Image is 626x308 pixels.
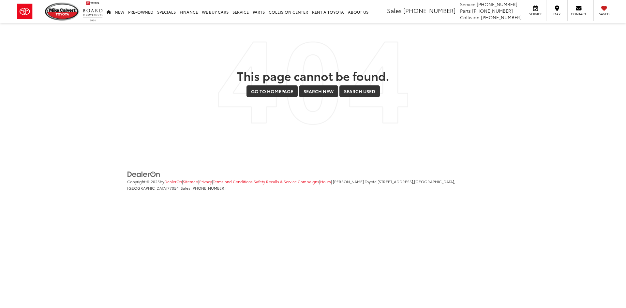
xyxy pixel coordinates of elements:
[183,179,198,184] a: Sitemap
[127,171,160,178] img: DealerOn
[320,179,331,184] a: Hours
[460,1,475,7] span: Service
[213,179,253,184] a: Terms and Conditions
[378,179,414,184] span: [STREET_ADDRESS],
[403,6,455,15] span: [PHONE_NUMBER]
[299,85,338,97] a: Search New
[481,14,522,21] span: [PHONE_NUMBER]
[319,179,331,184] span: |
[571,12,586,16] span: Contact
[127,179,160,184] span: Copyright © 2025
[182,179,198,184] span: |
[160,179,182,184] span: by
[339,85,380,97] a: Search Used
[254,179,319,184] a: Safety Recalls & Service Campaigns, Opens in a new tab
[597,12,611,16] span: Saved
[127,185,167,191] span: [GEOGRAPHIC_DATA]
[528,12,543,16] span: Service
[199,179,212,184] a: Privacy
[127,69,499,82] h2: This page cannot be found.
[472,7,513,14] span: [PHONE_NUMBER]
[167,185,179,191] span: 77054
[331,179,377,184] span: | [PERSON_NAME] Toyota
[550,12,564,16] span: Map
[212,179,253,184] span: |
[198,179,212,184] span: |
[253,179,319,184] span: |
[460,14,480,21] span: Collision
[179,185,226,191] span: | Sales:
[387,6,402,15] span: Sales
[414,179,455,184] span: [GEOGRAPHIC_DATA],
[246,85,298,97] a: Go to Homepage
[477,1,517,7] span: [PHONE_NUMBER]
[460,7,471,14] span: Parts
[127,170,160,177] a: DealerOn
[45,3,80,21] img: Mike Calvert Toyota
[191,185,226,191] span: [PHONE_NUMBER]
[164,179,182,184] a: DealerOn Home Page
